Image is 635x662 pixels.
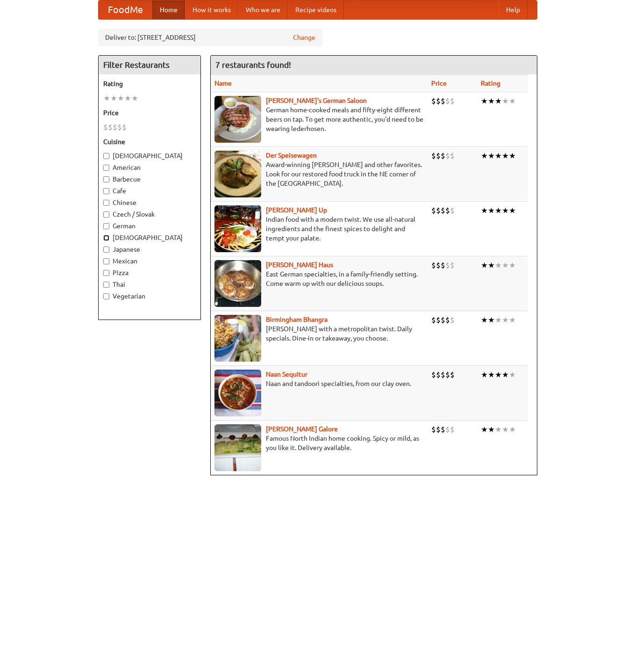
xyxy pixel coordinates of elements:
[108,122,113,132] li: $
[266,152,317,159] a: Der Speisewagen
[441,370,445,380] li: $
[488,96,495,106] li: ★
[450,424,455,435] li: $
[103,211,109,218] input: Czech / Slovak
[288,0,344,19] a: Recipe videos
[431,370,436,380] li: $
[103,79,196,88] h5: Rating
[481,260,488,270] li: ★
[509,260,516,270] li: ★
[450,370,455,380] li: $
[450,205,455,216] li: $
[103,153,109,159] input: [DEMOGRAPHIC_DATA]
[502,315,509,325] li: ★
[152,0,185,19] a: Home
[266,371,307,378] b: Naan Sequitur
[431,151,436,161] li: $
[431,260,436,270] li: $
[436,205,441,216] li: $
[103,176,109,182] input: Barbecue
[436,260,441,270] li: $
[214,205,261,252] img: curryup.jpg
[103,258,109,264] input: Mexican
[481,370,488,380] li: ★
[266,316,328,323] a: Birmingham Bhangra
[103,233,196,242] label: [DEMOGRAPHIC_DATA]
[431,80,447,87] a: Price
[103,93,110,103] li: ★
[113,122,117,132] li: $
[431,315,436,325] li: $
[185,0,238,19] a: How it works
[117,122,122,132] li: $
[481,151,488,161] li: ★
[103,122,108,132] li: $
[488,315,495,325] li: ★
[436,424,441,435] li: $
[502,424,509,435] li: ★
[110,93,117,103] li: ★
[502,370,509,380] li: ★
[266,97,367,104] a: [PERSON_NAME]'s German Saloon
[502,96,509,106] li: ★
[214,424,261,471] img: currygalore.jpg
[509,151,516,161] li: ★
[266,425,338,433] a: [PERSON_NAME] Galore
[103,223,109,229] input: German
[450,151,455,161] li: $
[103,198,196,207] label: Chinese
[481,315,488,325] li: ★
[103,247,109,253] input: Japanese
[215,60,291,69] ng-pluralize: 7 restaurants found!
[103,210,196,219] label: Czech / Slovak
[103,221,196,231] label: German
[103,293,109,299] input: Vegetarian
[124,93,131,103] li: ★
[103,186,196,196] label: Cafe
[450,315,455,325] li: $
[509,424,516,435] li: ★
[445,96,450,106] li: $
[214,434,424,452] p: Famous North Indian home cooking. Spicy or mild, as you like it. Delivery available.
[214,151,261,197] img: speisewagen.jpg
[495,370,502,380] li: ★
[238,0,288,19] a: Who we are
[431,205,436,216] li: $
[502,205,509,216] li: ★
[509,370,516,380] li: ★
[441,151,445,161] li: $
[509,315,516,325] li: ★
[214,80,232,87] a: Name
[293,33,315,42] a: Change
[509,205,516,216] li: ★
[450,96,455,106] li: $
[214,315,261,362] img: bhangra.jpg
[481,80,500,87] a: Rating
[103,188,109,194] input: Cafe
[441,96,445,106] li: $
[431,96,436,106] li: $
[103,282,109,288] input: Thai
[441,424,445,435] li: $
[99,56,200,74] h4: Filter Restaurants
[266,206,327,214] a: [PERSON_NAME] Up
[495,96,502,106] li: ★
[103,256,196,266] label: Mexican
[445,424,450,435] li: $
[117,93,124,103] li: ★
[441,315,445,325] li: $
[99,0,152,19] a: FoodMe
[502,260,509,270] li: ★
[495,315,502,325] li: ★
[441,205,445,216] li: $
[495,424,502,435] li: ★
[495,205,502,216] li: ★
[488,424,495,435] li: ★
[445,205,450,216] li: $
[488,260,495,270] li: ★
[445,370,450,380] li: $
